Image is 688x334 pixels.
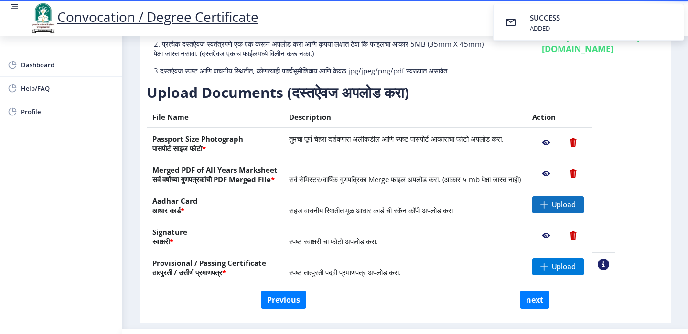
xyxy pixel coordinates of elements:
th: Provisional / Passing Certificate तात्पुरती / उत्तीर्ण प्रमाणपत्र [147,252,283,283]
nb-action: View File [532,134,560,151]
img: logo [29,2,57,34]
span: Dashboard [21,59,115,71]
th: File Name [147,106,283,128]
button: Previous [261,291,306,309]
th: Passport Size Photograph पासपोर्ट साइज फोटो [147,128,283,159]
nb-action: Delete File [560,134,586,151]
span: सर्व सेमिस्टर/वार्षिक गुणपत्रिका Merge फाइल अपलोड करा. (आकार ५ mb पेक्षा जास्त नाही) [289,175,521,184]
th: Action [527,106,592,128]
span: Help/FAQ [21,83,115,94]
td: तुमचा पूर्ण चेहरा दर्शवणारा अलीकडील आणि स्पष्ट पासपोर्ट आकाराचा फोटो अपलोड करा. [283,128,527,159]
h3: Upload Documents (दस्तऐवज अपलोड करा) [147,83,615,102]
th: Signature स्वाक्षरी [147,221,283,252]
span: स्पष्ट स्वाक्षरी चा फोटो अपलोड करा. [289,237,378,246]
span: Profile [21,106,115,117]
span: SUCCESS [530,13,560,22]
p: 3.दस्तऐवज स्पष्ट आणि वाचनीय स्थितीत, कोणत्याही पार्श्वभूमीशिवाय आणि केवळ jpg/jpeg/png/pdf स्वरूपा... [154,66,484,75]
th: Description [283,106,527,128]
nb-action: Delete File [560,227,586,244]
th: Aadhar Card आधार कार्ड [147,190,283,221]
nb-action: View Sample PDC [598,259,609,270]
a: Convocation / Degree Certificate [29,8,258,26]
nb-action: View File [532,165,560,182]
span: सहज वाचनीय स्थितीत मूळ आधार कार्ड ची स्कॅन कॉपी अपलोड करा [289,206,453,215]
nb-action: View File [532,227,560,244]
div: ADDED [530,24,562,32]
span: स्पष्ट तात्पुरती पदवी प्रमाणपत्र अपलोड करा. [289,268,401,277]
nb-action: Delete File [560,165,586,182]
th: Merged PDF of All Years Marksheet सर्व वर्षांच्या गुणपत्रकांची PDF Merged File [147,159,283,190]
p: 2. प्रत्येक दस्तऐवज स्वतंत्रपणे एक एक करून अपलोड करा आणि कृपया लक्षात ठेवा कि फाइलचा आकार 5MB (35... [154,39,484,58]
span: Upload [552,200,576,209]
button: next [520,291,549,309]
span: Upload [552,262,576,271]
